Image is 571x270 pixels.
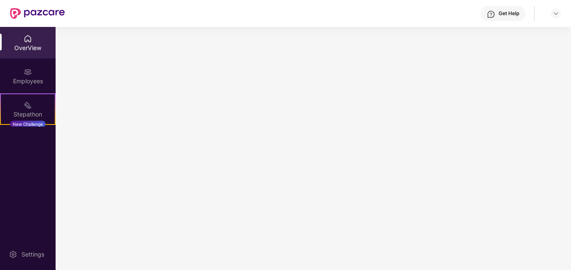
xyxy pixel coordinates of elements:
[24,68,32,76] img: svg+xml;base64,PHN2ZyBpZD0iRW1wbG95ZWVzIiB4bWxucz0iaHR0cDovL3d3dy53My5vcmcvMjAwMC9zdmciIHdpZHRoPS...
[24,34,32,43] img: svg+xml;base64,PHN2ZyBpZD0iSG9tZSIgeG1sbnM9Imh0dHA6Ly93d3cudzMub3JnLzIwMDAvc3ZnIiB3aWR0aD0iMjAiIG...
[552,10,559,17] img: svg+xml;base64,PHN2ZyBpZD0iRHJvcGRvd24tMzJ4MzIiIHhtbG5zPSJodHRwOi8vd3d3LnczLm9yZy8yMDAwL3N2ZyIgd2...
[24,101,32,109] img: svg+xml;base64,PHN2ZyB4bWxucz0iaHR0cDovL3d3dy53My5vcmcvMjAwMC9zdmciIHdpZHRoPSIyMSIgaGVpZ2h0PSIyMC...
[9,250,17,259] img: svg+xml;base64,PHN2ZyBpZD0iU2V0dGluZy0yMHgyMCIgeG1sbnM9Imh0dHA6Ly93d3cudzMub3JnLzIwMDAvc3ZnIiB3aW...
[10,8,65,19] img: New Pazcare Logo
[10,121,45,127] div: New Challenge
[19,250,47,259] div: Settings
[1,110,55,119] div: Stepathon
[487,10,495,19] img: svg+xml;base64,PHN2ZyBpZD0iSGVscC0zMngzMiIgeG1sbnM9Imh0dHA6Ly93d3cudzMub3JnLzIwMDAvc3ZnIiB3aWR0aD...
[499,10,519,17] div: Get Help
